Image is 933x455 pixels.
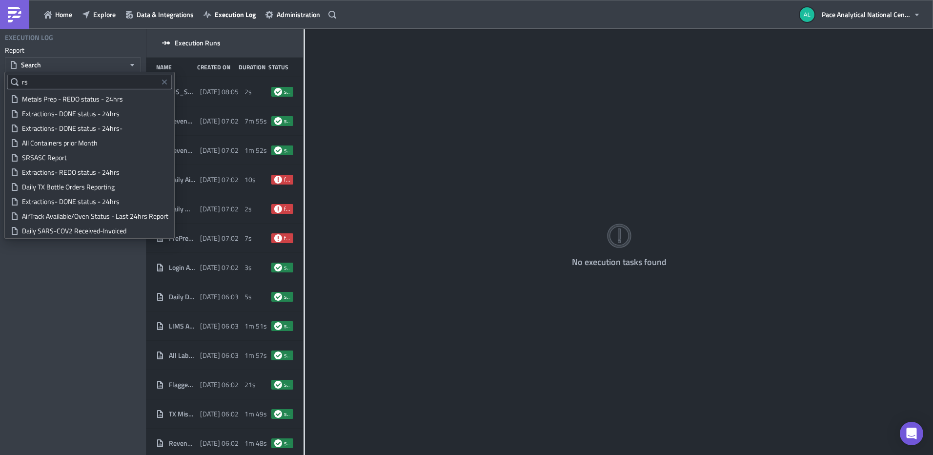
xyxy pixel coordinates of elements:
[5,33,53,42] h4: Execution Log
[274,410,282,418] span: success
[93,9,116,20] span: Explore
[7,75,172,89] input: Filter...
[572,257,667,267] h4: No execution tasks found
[274,439,282,447] span: success
[169,234,195,243] span: PrePrep OOH [DATE] Report - 8am
[169,117,195,125] span: Revenue Backlog Report - Total In House - RAD
[22,211,168,221] div: AirTrack Available/Oven Status - Last 24hrs Report
[175,39,221,47] span: Execution Runs
[200,87,239,96] span: [DATE] 08:05
[284,410,290,418] span: success
[169,380,195,389] span: Flagged Clients Login Report
[244,146,267,155] span: 1m 52s
[244,205,252,213] span: 2s
[244,351,267,360] span: 1m 57s
[22,109,168,119] div: Extractions- DONE status - 24hrs
[274,264,282,271] span: success
[169,205,195,213] span: Daily Method Manager Changes
[244,292,252,301] span: 5s
[274,205,282,213] span: failed
[239,63,264,71] div: Duration
[284,264,290,271] span: success
[244,87,252,96] span: 2s
[22,167,168,177] div: Extractions- REDO status - 24hrs
[21,60,41,70] span: Search
[261,7,325,22] button: Administration
[274,146,282,154] span: success
[200,175,239,184] span: [DATE] 07:02
[169,146,195,155] span: Revenue Backlog Report - RAD
[274,88,282,96] span: success
[39,7,77,22] button: Home
[22,138,168,148] div: All Containers prior Month
[169,351,195,360] span: All Labs Laboratory Backlog Report
[121,7,199,22] button: Data & Integrations
[244,117,267,125] span: 7m 55s
[22,94,168,104] div: Metals Prep - REDO status - 24hrs
[169,292,195,301] span: Daily Deliverable
[55,9,72,20] span: Home
[274,234,282,242] span: failed
[22,197,168,207] div: Extractions- DONE status - 24hrs
[7,89,172,236] ul: selectable options
[197,63,233,71] div: Created On
[200,410,239,418] span: [DATE] 06:02
[169,410,195,418] span: TX Missing COCs
[284,88,290,96] span: success
[200,322,239,331] span: [DATE] 06:03
[244,234,252,243] span: 7s
[244,410,267,418] span: 1m 49s
[284,293,290,301] span: success
[137,9,194,20] span: Data & Integrations
[284,234,290,242] span: failed
[822,9,910,20] span: Pace Analytical National Center for Testing and Innovation
[284,117,290,125] span: success
[284,146,290,154] span: success
[169,439,195,448] span: Revenue Backlog Report - [GEOGRAPHIC_DATA] - 75LIMS - Morning
[274,322,282,330] span: success
[900,422,923,445] div: Open Intercom Messenger
[200,380,239,389] span: [DATE] 06:02
[200,263,239,272] span: [DATE] 07:02
[200,234,239,243] span: [DATE] 07:02
[215,9,256,20] span: Execution Log
[274,117,282,125] span: success
[284,322,290,330] span: success
[274,176,282,184] span: failed
[7,7,22,22] img: PushMetrics
[244,322,267,331] span: 1m 51s
[77,7,121,22] button: Explore
[794,4,926,25] button: Pace Analytical National Center for Testing and Innovation
[5,46,141,55] label: Report
[244,263,252,272] span: 3s
[22,124,168,133] div: Extractions- DONE status - 24hrs-
[159,76,170,88] button: Clear filter query
[244,175,256,184] span: 10s
[284,205,290,213] span: failed
[200,146,239,155] span: [DATE] 07:02
[22,153,168,163] div: SRSASC Report
[284,381,290,389] span: success
[274,293,282,301] span: success
[268,63,289,71] div: Status
[244,380,256,389] span: 21s
[284,352,290,359] span: success
[200,292,239,301] span: [DATE] 06:03
[169,322,195,331] span: LIMS Accounts
[156,63,192,71] div: Name
[274,381,282,389] span: success
[22,182,168,192] div: Daily TX Bottle Orders Reporting
[199,7,261,22] a: Execution Log
[5,57,141,72] button: Search
[169,175,195,184] span: Daily Air CTEH Shipments
[200,439,239,448] span: [DATE] 06:02
[200,205,239,213] span: [DATE] 07:02
[200,117,239,125] span: [DATE] 07:02
[274,352,282,359] span: success
[244,439,267,448] span: 1m 48s
[200,351,239,360] span: [DATE] 06:03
